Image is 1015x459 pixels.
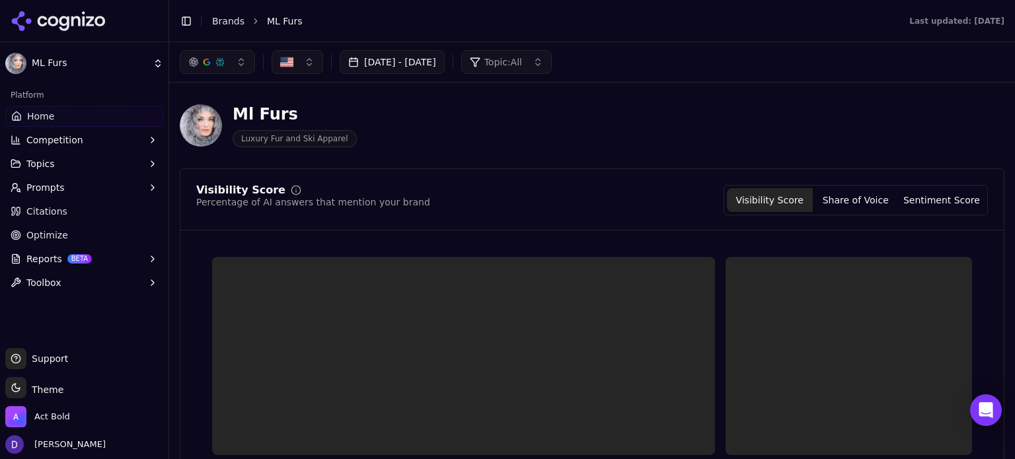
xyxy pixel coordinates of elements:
[26,252,62,265] span: Reports
[5,248,163,269] button: ReportsBETA
[233,104,357,125] div: Ml Furs
[196,195,430,209] div: Percentage of AI answers that mention your brand
[5,406,26,427] img: Act Bold
[5,153,163,174] button: Topics
[26,276,61,289] span: Toolbox
[340,50,445,74] button: [DATE] - [DATE]
[5,201,163,222] a: Citations
[970,394,1002,426] div: Open Intercom Messenger
[813,188,899,212] button: Share of Voice
[32,57,147,69] span: ML Furs
[5,435,106,454] button: Open user button
[67,254,92,264] span: BETA
[5,129,163,151] button: Competition
[212,16,244,26] a: Brands
[5,177,163,198] button: Prompts
[267,15,303,28] span: ML Furs
[27,110,54,123] span: Home
[26,133,83,147] span: Competition
[26,181,65,194] span: Prompts
[5,225,163,246] a: Optimize
[26,205,67,218] span: Citations
[26,229,68,242] span: Optimize
[727,188,813,212] button: Visibility Score
[909,16,1004,26] div: Last updated: [DATE]
[180,104,222,147] img: ML Furs
[899,188,985,212] button: Sentiment Score
[5,272,163,293] button: Toolbox
[5,106,163,127] a: Home
[34,411,70,423] span: Act Bold
[280,55,293,69] img: United States
[5,435,24,454] img: David White
[233,130,357,147] span: Luxury Fur and Ski Apparel
[26,157,55,170] span: Topics
[5,53,26,74] img: ML Furs
[5,406,70,427] button: Open organization switcher
[5,85,163,106] div: Platform
[212,15,883,28] nav: breadcrumb
[26,352,68,365] span: Support
[29,439,106,450] span: [PERSON_NAME]
[26,384,63,395] span: Theme
[196,185,285,195] div: Visibility Score
[484,55,522,69] span: Topic: All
